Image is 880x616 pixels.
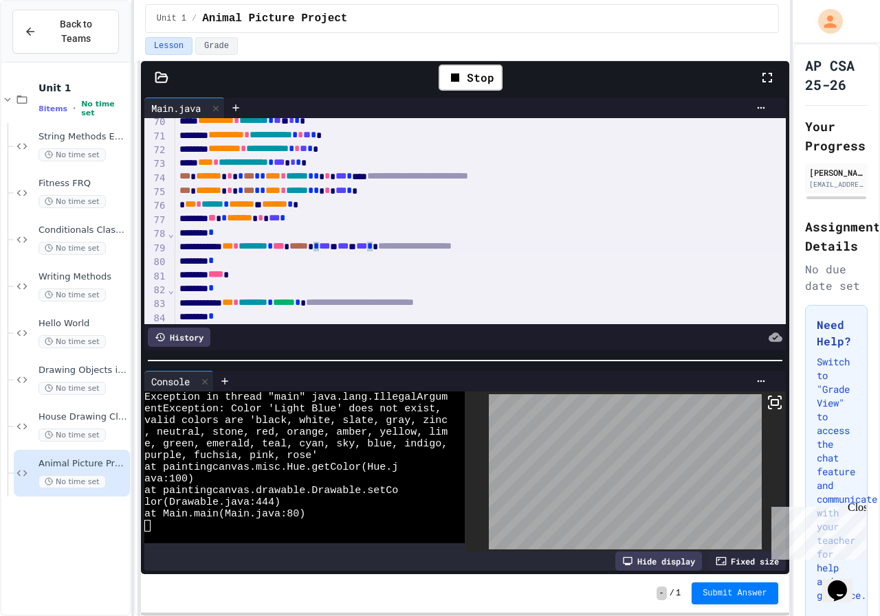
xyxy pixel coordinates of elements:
[12,10,119,54] button: Back to Teams
[38,271,127,283] span: Writing Methods
[805,56,868,94] h1: AP CSA 25-26
[144,144,167,157] div: 72
[144,227,167,241] div: 78
[144,403,441,415] span: entException: Color 'Light Blue' does not exist,
[766,501,866,560] iframe: chat widget
[144,284,167,297] div: 82
[38,242,106,255] span: No time set
[144,391,448,403] span: Exception in thread "main" java.lang.IllegalArgum
[144,270,167,284] div: 81
[144,450,318,461] span: purple, fuchsia, pink, rose'
[144,461,398,473] span: at paintingcanvas.misc.Hue.getColor(Hue.j
[709,551,786,571] div: Fixed size
[144,157,167,171] div: 73
[38,382,106,395] span: No time set
[144,415,448,426] span: valid colors are 'black, white, slate, gray, zinc
[144,508,305,520] span: at Main.main(Main.java:80)
[144,199,167,213] div: 76
[144,130,167,144] div: 71
[670,588,674,599] span: /
[148,328,210,347] div: History
[615,551,702,571] div: Hide display
[692,582,778,604] button: Submit Answer
[439,65,503,91] div: Stop
[144,371,214,391] div: Console
[144,297,167,311] div: 83
[5,5,95,87] div: Chat with us now!Close
[144,98,225,118] div: Main.java
[38,475,106,488] span: No time set
[144,374,197,389] div: Console
[822,561,866,602] iframe: chat widget
[805,261,868,294] div: No due date set
[144,255,167,269] div: 80
[144,485,398,497] span: at paintingcanvas.drawable.Drawable.setCo
[144,497,280,508] span: lor(Drawable.java:444)
[144,242,167,256] div: 79
[144,438,448,450] span: e, green, emerald, teal, cyan, sky, blue, indigo,
[676,588,681,599] span: 1
[703,588,767,599] span: Submit Answer
[38,411,127,423] span: House Drawing Classwork
[192,13,197,24] span: /
[38,148,106,161] span: No time set
[45,17,107,46] span: Back to Teams
[38,318,127,330] span: Hello World
[817,355,856,602] p: Switch to "Grade View" to access the chat feature and communicate with your teacher for help and ...
[145,37,192,55] button: Lesson
[157,13,186,24] span: Unit 1
[38,429,106,442] span: No time set
[809,166,863,179] div: [PERSON_NAME]
[657,586,667,600] span: -
[38,82,127,94] span: Unit 1
[38,288,106,301] span: No time set
[38,458,127,470] span: Animal Picture Project
[202,10,347,27] span: Animal Picture Project
[144,214,167,227] div: 77
[38,131,127,143] span: String Methods Examples
[38,225,127,236] span: Conditionals Classwork
[81,100,127,117] span: No time set
[805,117,868,155] h2: Your Progress
[804,5,846,37] div: My Account
[144,426,448,438] span: , neutral, stone, red, orange, amber, yellow, lim
[38,104,67,113] span: 8 items
[144,185,167,199] div: 75
[38,195,106,208] span: No time set
[144,115,167,129] div: 70
[817,317,856,350] h3: Need Help?
[38,365,127,376] span: Drawing Objects in Java - HW Playposit Code
[195,37,238,55] button: Grade
[144,473,194,485] span: ava:100)
[809,179,863,190] div: [EMAIL_ADDRESS][DOMAIN_NAME]
[38,335,106,348] span: No time set
[38,178,127,190] span: Fitness FRQ
[144,101,208,115] div: Main.java
[144,312,167,326] div: 84
[144,172,167,185] div: 74
[167,228,174,239] span: Fold line
[73,103,76,114] span: •
[805,217,868,255] h2: Assignment Details
[167,284,174,295] span: Fold line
